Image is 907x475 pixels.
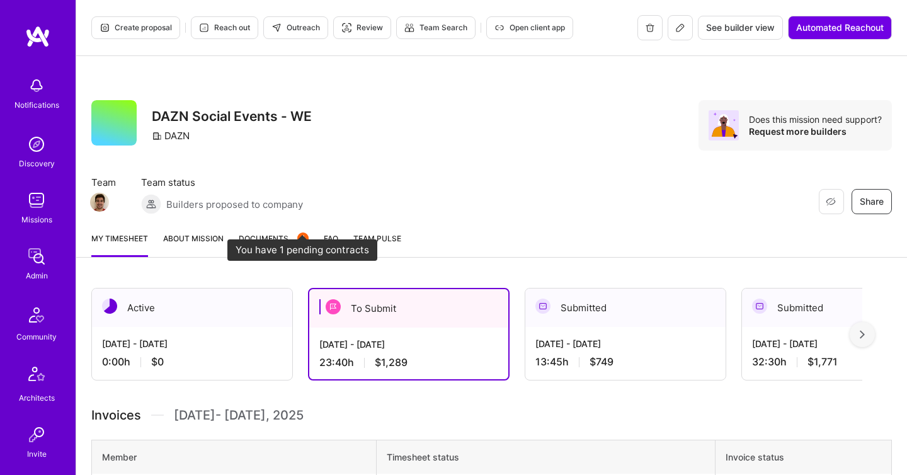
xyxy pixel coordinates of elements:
span: Team Search [404,22,467,33]
div: Discovery [19,157,55,170]
div: Submitted [525,289,726,327]
span: Reach out [199,22,250,33]
button: Create proposal [91,16,180,39]
th: Invoice status [715,440,891,474]
div: 1 [297,232,309,245]
img: Builders proposed to company [141,194,161,214]
button: Automated Reachout [788,16,892,40]
i: icon EyeClosed [826,197,836,207]
span: Team status [141,176,303,189]
th: Timesheet status [376,440,715,474]
div: DAZN [152,129,190,142]
button: See builder view [698,16,783,40]
div: [DATE] - [DATE] [535,337,716,350]
a: About Mission [163,232,224,257]
span: Automated Reachout [796,21,884,34]
img: logo [25,25,50,48]
img: Invite [24,422,49,447]
a: Team Pulse [353,232,401,257]
span: $0 [151,355,164,369]
img: Submitted [535,299,550,314]
button: Open client app [486,16,573,39]
img: Community [21,300,52,330]
div: 23:40 h [319,356,498,369]
span: Builders proposed to company [166,198,303,211]
div: [DATE] - [DATE] [319,338,498,351]
button: Team Search [396,16,476,39]
div: Admin [26,269,48,282]
a: Team Member Avatar [91,192,108,213]
a: My timesheet [91,232,148,257]
i: icon Targeter [341,23,351,33]
button: Share [852,189,892,214]
span: Outreach [271,22,320,33]
img: Active [102,299,117,314]
img: discovery [24,132,49,157]
span: $1,771 [807,355,838,369]
div: [DATE] - [DATE] [102,337,282,350]
img: right [860,330,865,339]
div: Architects [19,391,55,404]
span: Invoices [91,406,141,425]
img: Submitted [752,299,767,314]
div: Does this mission need support? [749,113,882,125]
i: icon Proposal [100,23,110,33]
img: To Submit [326,299,341,314]
div: Notifications [14,98,59,112]
img: Architects [21,361,52,391]
div: Request more builders [749,125,882,137]
h3: DAZN Social Events - WE [152,108,312,124]
button: Reach out [191,16,258,39]
a: FAQ [324,232,338,257]
span: See builder view [706,21,775,34]
th: Member [92,440,377,474]
img: bell [24,73,49,98]
div: 13:45 h [535,355,716,369]
div: 0:00 h [102,355,282,369]
span: Team [91,176,116,189]
span: Documents [239,232,309,245]
button: Review [333,16,391,39]
span: $1,289 [375,356,408,369]
span: Review [341,22,383,33]
div: Community [16,330,57,343]
img: Avatar [709,110,739,140]
img: admin teamwork [24,244,49,269]
img: Team Member Avatar [90,193,109,212]
span: [DATE] - [DATE] , 2025 [174,406,304,425]
span: $749 [590,355,613,369]
img: teamwork [24,188,49,213]
div: Invite [27,447,47,461]
div: Active [92,289,292,327]
img: Divider [151,406,164,425]
a: Documents1 [239,232,309,257]
span: Team Pulse [353,234,401,243]
i: icon CompanyGray [152,131,162,141]
span: Open client app [494,22,565,33]
span: Share [860,195,884,208]
div: Missions [21,213,52,226]
div: To Submit [309,289,508,328]
span: Create proposal [100,22,172,33]
button: Outreach [263,16,328,39]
